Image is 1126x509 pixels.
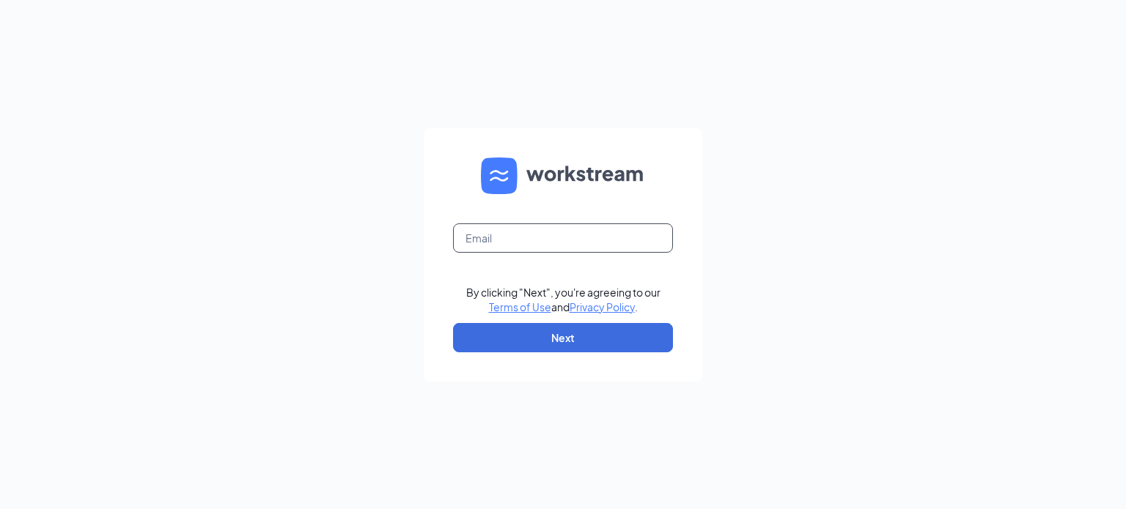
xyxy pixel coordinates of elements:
[466,285,660,314] div: By clicking "Next", you're agreeing to our and .
[453,323,673,352] button: Next
[489,300,551,313] a: Terms of Use
[570,300,635,313] a: Privacy Policy
[481,157,645,194] img: WS logo and Workstream text
[453,223,673,253] input: Email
